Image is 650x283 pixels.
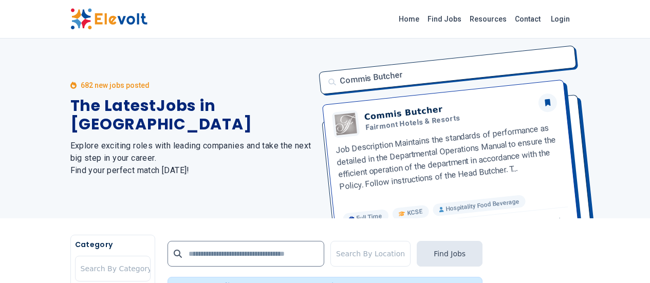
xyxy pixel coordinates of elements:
[511,11,545,27] a: Contact
[417,241,482,267] button: Find Jobs
[423,11,466,27] a: Find Jobs
[70,8,147,30] img: Elevolt
[395,11,423,27] a: Home
[75,239,151,250] h5: Category
[545,9,576,29] a: Login
[70,97,313,134] h1: The Latest Jobs in [GEOGRAPHIC_DATA]
[70,140,313,177] h2: Explore exciting roles with leading companies and take the next big step in your career. Find you...
[466,11,511,27] a: Resources
[81,80,150,90] p: 682 new jobs posted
